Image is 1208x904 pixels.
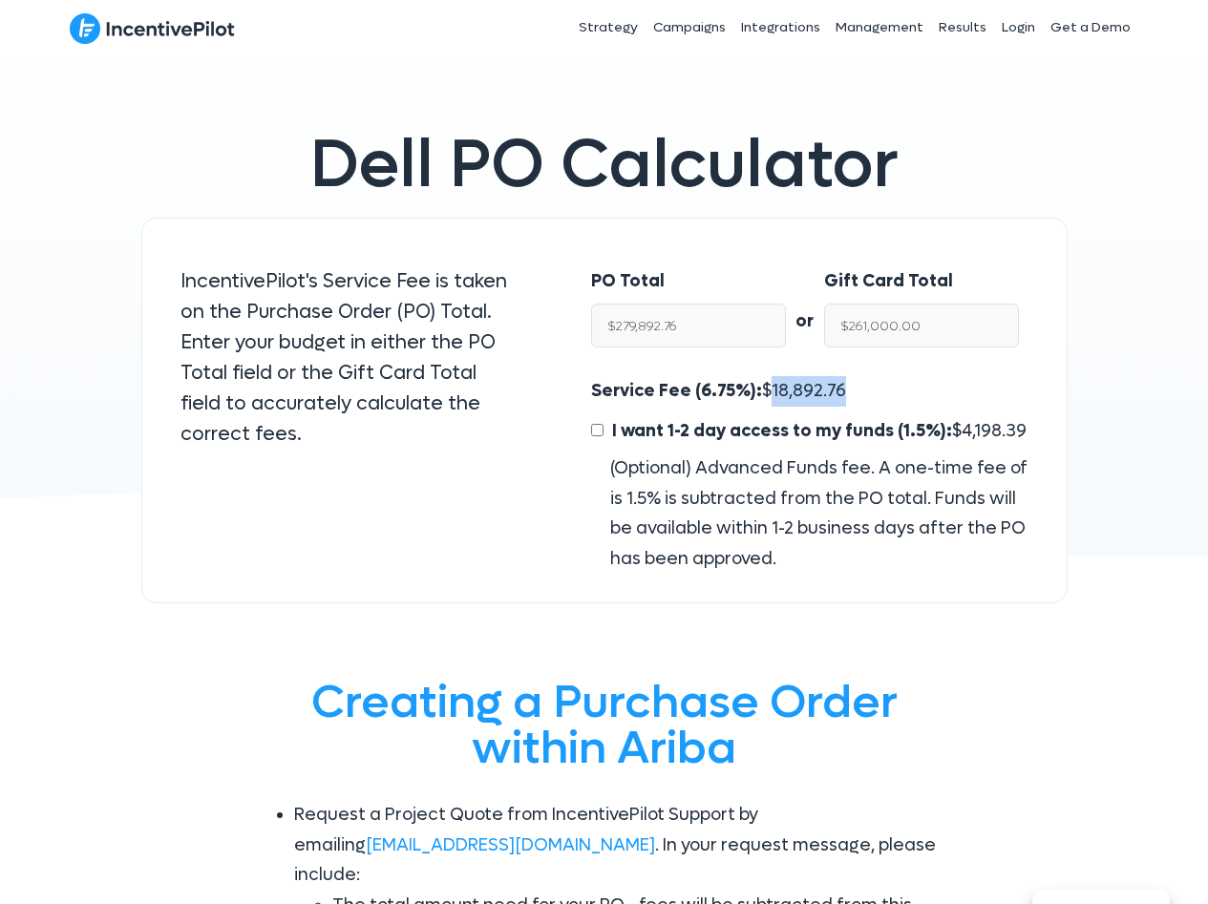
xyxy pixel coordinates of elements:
[607,420,1027,442] span: $
[180,266,516,450] p: IncentivePilot's Service Fee is taken on the Purchase Order (PO) Total. Enter your budget in eith...
[310,121,899,208] span: Dell PO Calculator
[646,4,733,52] a: Campaigns
[440,4,1139,52] nav: Header Menu
[591,424,604,436] input: I want 1-2 day access to my funds (1.5%):$4,198.39
[591,380,762,402] span: Service Fee (6.75%):
[311,672,898,778] span: Creating a Purchase Order within Ariba
[591,266,665,297] label: PO Total
[366,834,655,856] a: [EMAIL_ADDRESS][DOMAIN_NAME]
[786,266,824,337] div: or
[1043,4,1138,52] a: Get a Demo
[612,420,952,442] span: I want 1-2 day access to my funds (1.5%):
[994,4,1043,52] a: Login
[828,4,931,52] a: Management
[571,4,646,52] a: Strategy
[772,380,846,402] span: 18,892.76
[591,453,1028,574] div: (Optional) Advanced Funds fee. A one-time fee of is 1.5% is subtracted from the PO total. Funds w...
[70,12,235,45] img: IncentivePilot
[824,266,953,297] label: Gift Card Total
[962,420,1027,442] span: 4,198.39
[931,4,994,52] a: Results
[591,376,1028,574] div: $
[733,4,828,52] a: Integrations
